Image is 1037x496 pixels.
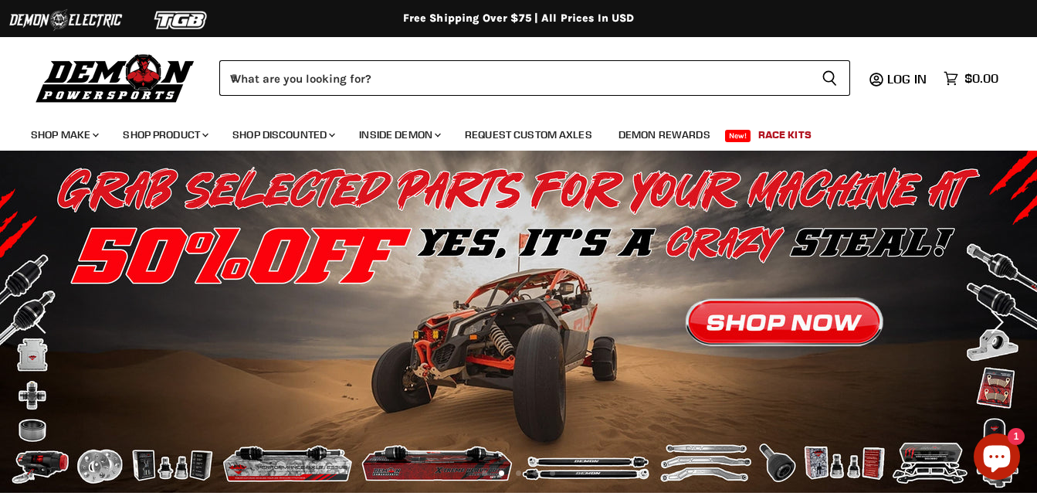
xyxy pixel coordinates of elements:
img: TGB Logo 2 [124,5,239,35]
a: Shop Make [19,119,108,151]
span: $0.00 [964,71,998,86]
img: Demon Powersports [31,50,200,105]
li: Page dot 2 [499,471,504,476]
button: Previous [27,307,58,338]
button: Search [809,60,850,96]
span: New! [725,130,751,142]
a: Shop Product [111,119,218,151]
a: Inside Demon [347,119,450,151]
button: Next [979,307,1010,338]
a: Shop Discounted [221,119,344,151]
a: Demon Rewards [607,119,722,151]
span: Log in [887,71,927,87]
form: Product [219,60,850,96]
li: Page dot 5 [550,471,555,476]
ul: Main menu [19,113,995,151]
li: Page dot 4 [533,471,538,476]
img: Demon Electric Logo 2 [8,5,124,35]
li: Page dot 3 [516,471,521,476]
li: Page dot 1 [482,471,487,476]
a: Log in [880,72,936,86]
a: $0.00 [936,67,1006,90]
a: Request Custom Axles [453,119,604,151]
inbox-online-store-chat: Shopify online store chat [969,433,1025,484]
a: Race Kits [747,119,823,151]
input: When autocomplete results are available use up and down arrows to review and enter to select [219,60,809,96]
